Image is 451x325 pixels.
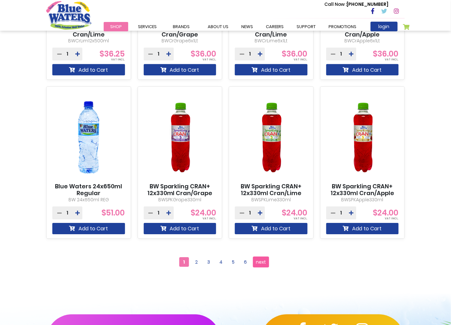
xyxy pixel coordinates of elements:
p: BWCrLime6x1Lt [235,37,308,44]
button: Add to Cart [52,223,125,234]
img: BW Sparkling CRAN+ 12x330ml Cran/Grape [144,92,216,183]
button: Add to Cart [144,64,216,75]
span: next [256,257,266,267]
a: 3 [204,257,214,267]
button: Add to Cart [326,64,399,75]
img: BW Sparkling CRAN+ 12x330ml Cran/Lime [235,92,308,183]
span: 1 [179,257,189,267]
span: Shop [110,24,122,30]
img: BW Sparkling CRAN+ 12x330ml Cran/Apple [326,92,399,183]
a: BW Sparkling CRAN+ 12x330ml Cran/Lime [235,183,308,197]
a: BW Sparkling CRAN+ 12x330ml Cran/Apple [326,183,399,197]
a: careers [259,22,290,31]
span: $24.00 [373,207,399,218]
p: BWSPKGrape330ml [144,196,216,203]
p: BWCrApple6x1Lt [326,37,399,44]
span: $36.00 [373,48,399,59]
a: login [371,22,398,31]
a: BW CRAN+ 12x500ml Cran/Lime [52,24,125,38]
span: $36.00 [191,48,216,59]
img: Blue Waters 24x650ml Regular [52,92,125,183]
button: Add to Cart [326,223,399,234]
button: Add to Cart [144,223,216,234]
a: 6 [241,257,250,267]
span: $24.00 [191,207,216,218]
a: 4 [216,257,226,267]
a: 5 [228,257,238,267]
a: Promotions [322,22,363,31]
p: BWCrGrape6x1Lt [144,37,216,44]
p: BWSPKLime330ml [235,196,308,203]
a: 2 [192,257,201,267]
a: BW Sparkling CRAN+ 12x330ml Cran/Grape [144,183,216,197]
span: $36.25 [100,48,125,59]
p: BWSPKApple330ml [326,196,399,203]
p: BW 24x650ml REG [52,196,125,203]
a: store logo [46,1,91,29]
button: Add to Cart [235,64,308,75]
a: support [290,22,322,31]
span: Brands [173,24,190,30]
a: next [253,257,269,267]
p: BWCrLim12x500ml [52,37,125,44]
span: Services [138,24,157,30]
a: News [235,22,259,31]
a: Blue Waters 24x650ml Regular [52,183,125,197]
p: [PHONE_NUMBER] [324,1,389,8]
span: Call Now : [324,1,347,7]
span: $51.00 [102,207,125,218]
button: Add to Cart [235,223,308,234]
button: Add to Cart [52,64,125,75]
span: $36.00 [282,48,308,59]
a: about us [201,22,235,31]
span: $24.00 [282,207,308,218]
